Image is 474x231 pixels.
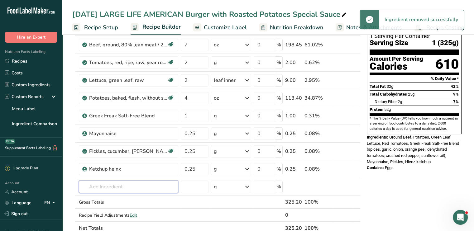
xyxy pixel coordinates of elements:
[84,23,118,32] span: Recipe Setup
[89,165,167,173] div: Ketchup heinx
[285,41,302,49] div: 198.45
[375,99,397,104] span: Dietary Fiber
[408,92,414,97] span: 25g
[204,23,247,32] span: Customize Label
[370,75,459,82] section: % Daily Value *
[5,197,31,208] a: Language
[285,211,302,219] div: 0
[89,94,167,102] div: Potatoes, baked, flesh, without salt
[89,130,167,137] div: Mayonnaise
[453,210,468,225] iframe: Intercom live chat
[304,148,331,155] div: 0.08%
[89,77,167,84] div: Lettuce, green leaf, raw
[285,59,302,66] div: 2.00
[44,199,57,206] div: EN
[214,165,217,173] div: g
[285,198,302,206] div: 325.20
[72,21,118,35] a: Recipe Setup
[72,9,348,20] div: [DATE] LARGE LIFE AMERICAN Burger with Roasted Potatoes Special Sauce
[367,165,384,170] span: Contains:
[346,23,402,32] span: Notes & Attachments
[214,41,219,49] div: oz
[304,165,331,173] div: 0.08%
[130,212,137,218] span: Edit
[270,23,323,32] span: Nutrition Breakdown
[285,130,302,137] div: 0.25
[370,39,408,47] span: Serving Size
[304,41,331,49] div: 61.02%
[398,99,402,104] span: 2g
[370,62,423,71] div: Calories
[304,94,331,102] div: 34.87%
[432,39,459,47] span: 1 (325g)
[89,112,167,120] div: Greek Freak Salt-Free Blend
[370,56,423,62] div: Amount Per Serving
[370,116,459,131] section: * The % Daily Value (DV) tells you how much a nutrient in a serving of food contributes to a dail...
[453,99,459,104] span: 7%
[79,199,178,205] div: Gross Totals
[193,21,247,35] a: Customize Label
[304,59,331,66] div: 0.62%
[385,165,394,170] span: Eggs
[89,59,167,66] div: Tomatoes, red, ripe, raw, year round average
[5,139,15,144] div: BETA
[451,84,459,89] span: 42%
[259,21,323,35] a: Nutrition Breakdown
[370,107,383,112] span: Protein
[214,112,217,120] div: g
[370,33,459,39] div: 1 Serving Per Container
[384,107,391,112] span: 52g
[131,20,181,35] a: Recipe Builder
[367,135,388,139] span: Ingredients:
[285,77,302,84] div: 9.60
[285,148,302,155] div: 0.25
[89,41,167,49] div: Beef, ground, 80% lean meat / 20% fat, loaf, cooked, baked
[5,93,44,100] div: Custom Reports
[142,23,181,31] span: Recipe Builder
[367,135,459,164] span: Ground Beef, Potatoes, Green Leaf Lettuce, Red Tomatoes, Greek Freak Salt-Free Blend (spices, gar...
[214,130,217,137] div: g
[89,148,167,155] div: Pickles, cucumber, [PERSON_NAME] or kosher [PERSON_NAME]
[79,212,178,219] div: Recipe Yield Adjustments
[285,165,302,173] div: 0.25
[214,148,217,155] div: g
[214,94,219,102] div: oz
[336,21,402,35] a: Notes & Attachments
[370,92,407,97] span: Total Carbohydrates
[304,198,331,206] div: 100%
[379,10,464,29] div: Ingredient removed successfully
[370,84,386,89] span: Total Fat
[5,32,57,43] button: Hire an Expert
[285,112,302,120] div: 1.00
[5,165,38,172] div: Upgrade Plan
[304,130,331,137] div: 0.08%
[435,56,459,73] div: 610
[453,92,459,97] span: 9%
[214,183,217,191] div: g
[304,77,331,84] div: 2.95%
[214,59,217,66] div: g
[214,77,236,84] div: leaf inner
[304,112,331,120] div: 0.31%
[79,181,178,193] input: Add Ingredient
[285,94,302,102] div: 113.40
[387,84,393,89] span: 32g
